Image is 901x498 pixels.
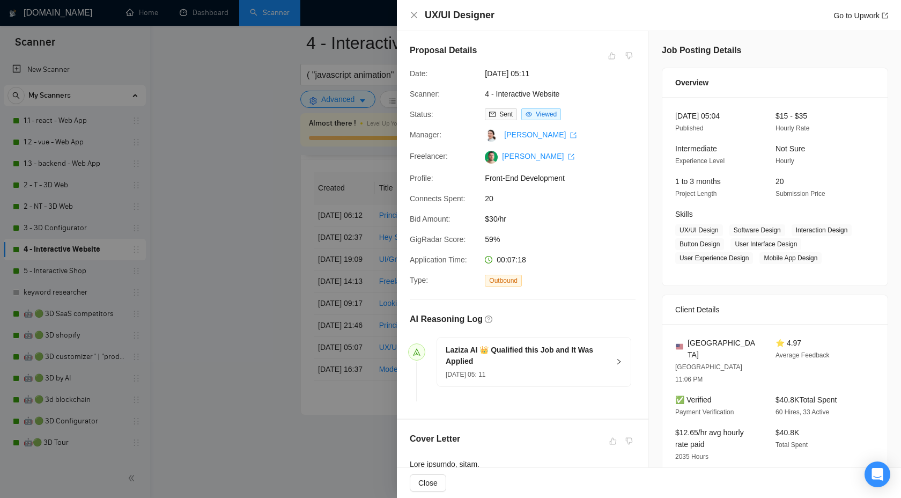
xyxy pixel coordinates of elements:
span: Manager: [410,130,441,139]
span: Scanner: [410,90,440,98]
span: 59% [485,233,646,245]
span: Connects Spent: [410,194,466,203]
span: question-circle [485,316,492,323]
span: Close [418,477,438,489]
span: export [570,132,577,138]
span: Not Sure [776,144,805,153]
button: Close [410,474,446,492]
span: Type: [410,276,428,284]
span: Button Design [675,238,724,250]
span: [DATE] 05: 11 [446,371,485,378]
span: Front-End Development [485,172,646,184]
span: Average Feedback [776,351,830,359]
span: Total Spent [776,441,808,449]
div: Open Intercom Messenger [865,462,890,487]
span: ⭐ 4.97 [776,339,801,347]
span: Mobile App Design [759,252,822,264]
span: Application Time: [410,255,467,264]
span: right [616,358,622,365]
a: [PERSON_NAME] export [502,152,574,160]
span: [GEOGRAPHIC_DATA] 11:06 PM [675,363,742,383]
span: Software Design [729,224,785,236]
img: c19XE3w0epIHQgcZIWXs_O0gUmgqNeNG2BxQ6AYB2HcoNMZK8zN2VHh97rwr70JxZL [485,151,498,164]
span: Outbound [485,275,522,287]
span: close [410,11,418,19]
span: GigRadar Score: [410,235,466,244]
span: [DATE] 05:04 [675,112,720,120]
span: User Interface Design [730,238,801,250]
button: Close [410,11,418,20]
div: Client Details [675,295,875,324]
h4: UX/UI Designer [425,9,494,22]
span: Hourly Rate [776,124,809,132]
span: Bid Amount: [410,215,450,223]
span: Status: [410,110,433,119]
span: Experience Level [675,157,725,165]
span: Intermediate [675,144,717,153]
span: export [568,153,574,160]
span: $12.65/hr avg hourly rate paid [675,428,744,449]
span: UX/UI Design [675,224,723,236]
span: Overview [675,77,708,89]
span: 1 to 3 months [675,177,721,186]
span: [GEOGRAPHIC_DATA] [688,337,758,361]
span: clock-circle [485,256,492,263]
span: Freelancer: [410,152,448,160]
span: $40.8K [776,428,799,437]
span: Date: [410,69,427,78]
span: 4 - Interactive Website [485,88,646,100]
h5: Job Posting Details [662,44,741,57]
span: [DATE] 05:11 [485,68,646,79]
span: Submission Price [776,190,825,197]
span: send [413,348,420,356]
span: Hourly [776,157,794,165]
span: Payment Verification [675,408,734,416]
span: ✅ Verified [675,396,712,404]
span: mail [489,111,496,118]
img: 🇺🇸 [676,343,683,350]
h5: Proposal Details [410,44,477,57]
span: Profile: [410,174,433,182]
span: 60 Hires, 33 Active [776,408,829,416]
span: Interaction Design [792,224,852,236]
h5: Cover Letter [410,433,460,445]
a: [PERSON_NAME] export [504,130,577,139]
span: Skills [675,210,693,218]
span: 2035 Hours [675,453,708,460]
span: Project Length [675,190,717,197]
span: Published [675,124,704,132]
span: $30/hr [485,213,646,225]
span: 00:07:18 [497,255,526,264]
span: Viewed [536,111,557,118]
span: eye [526,111,532,118]
h5: Laziza AI 👑 Qualified this Job and It Was Applied [446,345,609,367]
span: 20 [776,177,784,186]
span: $40.8K Total Spent [776,396,837,404]
span: 20 [485,193,646,204]
span: export [882,12,888,19]
h5: AI Reasoning Log [410,313,483,326]
a: Go to Upworkexport [833,11,888,20]
span: User Experience Design [675,252,753,264]
span: Sent [499,111,513,118]
span: $15 - $35 [776,112,807,120]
